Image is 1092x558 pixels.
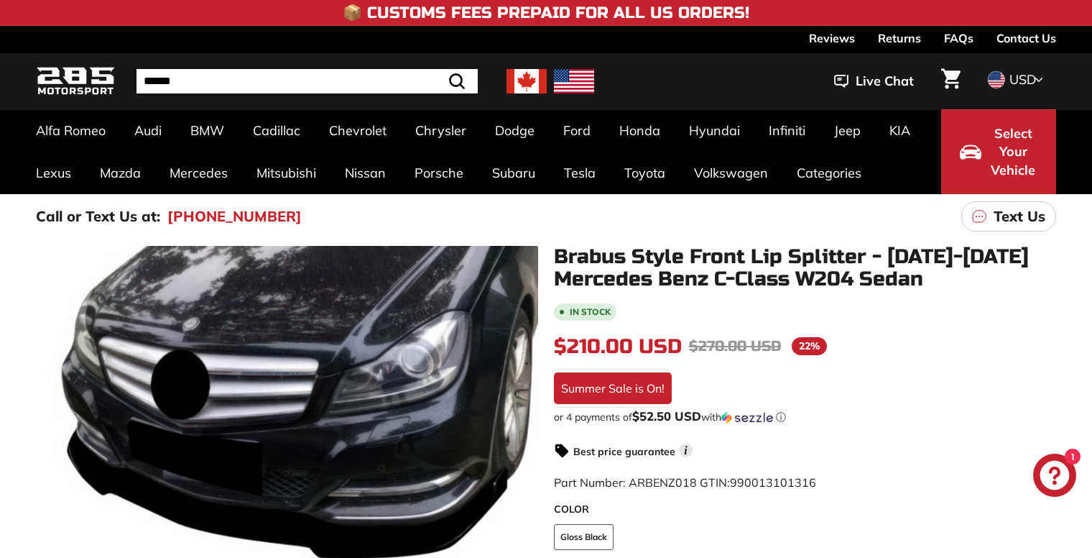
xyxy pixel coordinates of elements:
h1: Brabus Style Front Lip Splitter - [DATE]-[DATE] Mercedes Benz C-Class W204 Sedan [554,246,1056,291]
img: Logo_285_Motorsport_areodynamics_components [36,65,115,99]
span: $210.00 USD [554,334,682,359]
a: Categories [782,152,876,194]
b: In stock [570,308,611,316]
a: Contact Us [996,26,1056,50]
a: Toyota [610,152,680,194]
h4: 📦 Customs Fees Prepaid for All US Orders! [343,4,749,22]
a: Alfa Romeo [22,109,120,152]
span: USD [1009,71,1036,88]
a: Hyundai [675,109,754,152]
a: Audi [120,109,176,152]
button: Select Your Vehicle [941,109,1056,194]
a: Jeep [820,109,875,152]
a: Mazda [85,152,155,194]
img: Sezzle [721,411,773,424]
a: Text Us [961,201,1056,232]
a: Volkswagen [680,152,782,194]
a: Infiniti [754,109,820,152]
a: Mitsubishi [242,152,330,194]
a: Porsche [400,152,478,194]
span: 990013101316 [730,475,816,490]
a: Chevrolet [315,109,401,152]
a: Lexus [22,152,85,194]
a: Chrysler [401,109,481,152]
a: Honda [605,109,675,152]
span: $52.50 USD [632,408,701,424]
a: Subaru [478,152,550,194]
a: [PHONE_NUMBER] [167,206,302,227]
span: Select Your Vehicle [989,124,1037,180]
a: Dodge [481,109,549,152]
inbox-online-store-chat: Shopify online store chat [1029,454,1081,500]
a: Mercedes [155,152,242,194]
strong: Best price guarantee [573,445,675,458]
input: Search [136,69,478,93]
a: Cart [933,57,969,106]
div: or 4 payments of$52.50 USDwithSezzle Click to learn more about Sezzle [554,410,1056,424]
div: or 4 payments of with [554,410,1056,424]
a: Ford [549,109,605,152]
p: Text Us [994,206,1045,227]
span: 22% [792,337,827,355]
a: FAQs [944,26,973,50]
div: Summer Sale is On! [554,372,672,404]
span: i [679,444,693,457]
a: BMW [176,109,239,152]
span: Live Chat [856,72,914,91]
label: COLOR [554,502,1056,517]
a: Tesla [550,152,610,194]
button: Live Chat [815,63,933,99]
a: Reviews [809,26,855,50]
a: Nissan [330,152,400,194]
a: Cadillac [239,109,315,152]
p: Call or Text Us at: [36,206,160,227]
span: Part Number: ARBENZ018 GTIN: [554,475,816,490]
a: Returns [878,26,921,50]
span: $270.00 USD [689,337,781,355]
a: KIA [875,109,925,152]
